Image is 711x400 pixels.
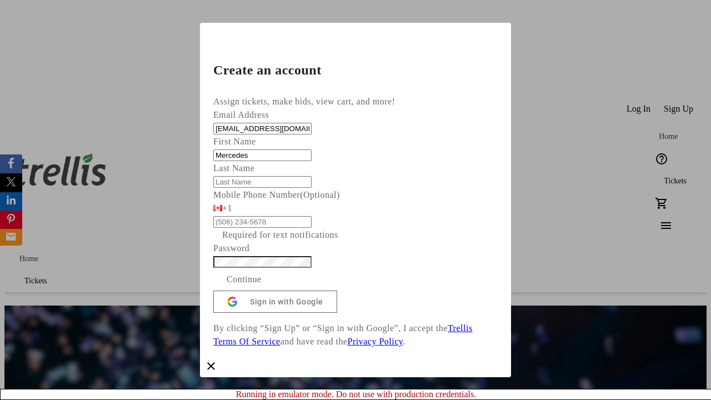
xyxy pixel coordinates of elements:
[213,176,312,188] input: Last Name
[348,337,403,346] a: Privacy Policy
[213,63,498,77] h2: Create an account
[213,268,275,291] button: Continue
[213,216,312,228] input: (506) 234-5678
[213,95,498,108] div: Assign tickets, make bids, view cart, and more!
[213,190,340,199] label: Mobile Phone Number (Optional)
[227,273,262,286] span: Continue
[213,123,312,134] input: Email Address
[213,322,498,348] p: By clicking “Sign Up” or “Sign in with Google”, I accept the and have read the .
[213,137,256,146] label: First Name
[250,297,323,306] span: Sign in with Google
[222,228,338,242] tr-hint: Required for text notifications
[200,355,222,377] button: Close
[213,163,254,173] label: Last Name
[213,149,312,161] input: First Name
[213,291,337,313] button: Sign in with Google
[213,110,269,119] label: Email Address
[213,243,249,253] label: Password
